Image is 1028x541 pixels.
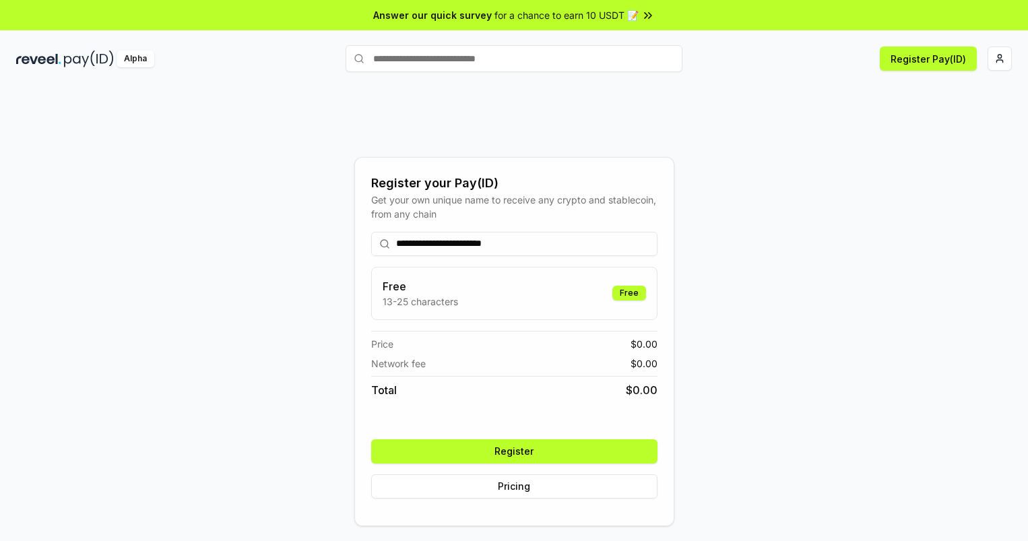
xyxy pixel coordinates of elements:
[64,51,114,67] img: pay_id
[880,46,977,71] button: Register Pay(ID)
[371,193,657,221] div: Get your own unique name to receive any crypto and stablecoin, from any chain
[117,51,154,67] div: Alpha
[371,382,397,398] span: Total
[371,474,657,499] button: Pricing
[494,8,639,22] span: for a chance to earn 10 USDT 📝
[371,174,657,193] div: Register your Pay(ID)
[383,278,458,294] h3: Free
[626,382,657,398] span: $ 0.00
[371,337,393,351] span: Price
[373,8,492,22] span: Answer our quick survey
[612,286,646,300] div: Free
[371,439,657,464] button: Register
[631,356,657,371] span: $ 0.00
[16,51,61,67] img: reveel_dark
[631,337,657,351] span: $ 0.00
[383,294,458,309] p: 13-25 characters
[371,356,426,371] span: Network fee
